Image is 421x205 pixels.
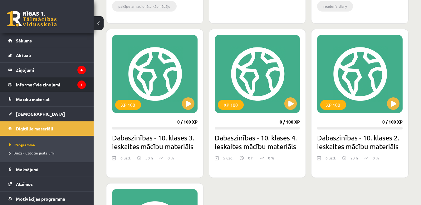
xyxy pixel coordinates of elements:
p: 0 h [248,155,253,161]
div: XP 100 [320,100,346,110]
a: Informatīvie ziņojumi1 [8,77,86,92]
span: Motivācijas programma [16,196,65,202]
p: 0 % [168,155,174,161]
div: XP 100 [218,100,244,110]
div: 6 uzd. [326,155,336,164]
i: 4 [77,66,86,74]
legend: Informatīvie ziņojumi [16,77,86,92]
h2: Dabaszinības - 10. klases 2. ieskaites mācību materiāls [317,133,403,151]
a: [DEMOGRAPHIC_DATA] [8,107,86,121]
legend: Maksājumi [16,162,86,177]
span: Atzīmes [16,181,33,187]
span: [DEMOGRAPHIC_DATA] [16,111,65,117]
p: 23 h [350,155,358,161]
div: XP 100 [115,100,141,110]
a: Digitālie materiāli [8,121,86,136]
span: Biežāk uzdotie jautājumi [9,150,55,155]
span: Digitālie materiāli [16,126,53,131]
p: 0 % [373,155,379,161]
i: 1 [77,81,86,89]
div: 5 uzd. [223,155,233,164]
a: Atzīmes [8,177,86,191]
a: Maksājumi [8,162,86,177]
legend: Ziņojumi [16,63,86,77]
span: Programma [9,142,35,147]
div: 6 uzd. [120,155,131,164]
span: Sākums [16,38,32,43]
a: Mācību materiāli [8,92,86,106]
li: reader’s diary [317,1,353,12]
span: Aktuāli [16,52,31,58]
p: 0 % [268,155,274,161]
span: Mācību materiāli [16,96,51,102]
p: 30 h [145,155,153,161]
h2: Dabaszinības - 10. klases 4. ieskaites mācību materiāls [215,133,300,151]
a: Rīgas 1. Tālmācības vidusskola [7,11,57,27]
a: Aktuāli [8,48,86,62]
a: Programma [9,142,87,148]
a: Biežāk uzdotie jautājumi [9,150,87,156]
a: Ziņojumi4 [8,63,86,77]
h2: Dabaszinības - 10. klases 3. ieskaites mācību materiāls [112,133,198,151]
li: pakāpe ar racionālu kāpinātāju [112,1,177,12]
a: Sākums [8,33,86,48]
